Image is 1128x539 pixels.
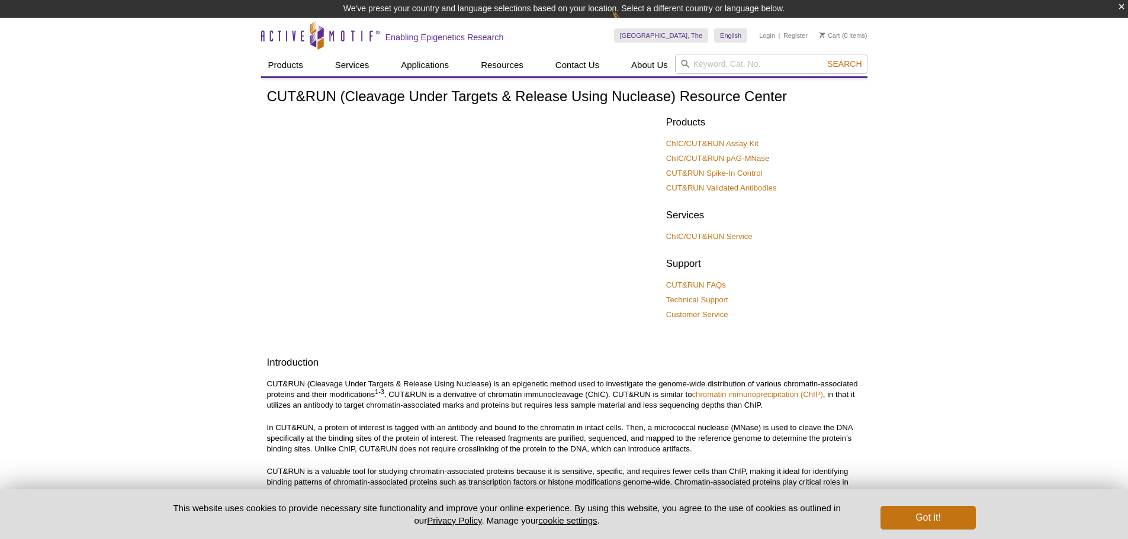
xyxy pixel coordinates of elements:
p: In CUT&RUN, a protein of interest is tagged with an antibody and bound to the chromatin in intact... [267,422,862,454]
h2: Products [666,115,862,130]
a: Resources [474,54,531,76]
a: ChIC/CUT&RUN pAG-MNase [666,153,769,164]
a: Technical Support [666,295,728,305]
a: CUT&RUN FAQs [666,280,726,291]
img: Change Here [612,9,643,37]
h2: Support [666,257,862,271]
iframe: [WEBINAR] Introduction to CUT&RUN [267,113,657,333]
a: CUT&RUN Spike-In Control [666,168,763,179]
button: cookie settings [538,515,597,525]
h1: CUT&RUN (Cleavage Under Targets & Release Using Nuclease) Resource Center [267,89,862,106]
a: Services [328,54,377,76]
h2: Introduction [267,356,862,370]
a: CUT&RUN Validated Antibodies [666,183,777,193]
span: Search [827,59,862,69]
a: chromatin immunoprecipitation (ChIP) [692,390,823,399]
a: Register [783,31,808,40]
p: CUT&RUN is a valuable tool for studying chromatin-associated proteins because it is sensitive, sp... [267,466,862,509]
a: Login [759,31,775,40]
a: Cart [820,31,840,40]
button: Search [824,59,865,69]
a: Customer Service [666,309,728,320]
a: About Us [624,54,675,76]
a: English [714,28,747,43]
p: This website uses cookies to provide necessary site functionality and improve your online experie... [153,502,862,527]
a: [GEOGRAPHIC_DATA], The [614,28,708,43]
a: Products [261,54,310,76]
input: Keyword, Cat. No. [675,54,867,74]
img: Your Cart [820,32,825,38]
a: ChIC/CUT&RUN Service [666,231,753,242]
a: Contact Us [548,54,606,76]
li: | [779,28,780,43]
h2: Enabling Epigenetics Research [385,32,504,43]
li: (0 items) [820,28,867,43]
a: Applications [394,54,456,76]
a: ChIC/CUT&RUN Assay Kit [666,138,759,149]
button: Got it! [880,506,975,530]
h2: Services [666,208,862,222]
p: CUT&RUN (Cleavage Under Targets & Release Using Nuclease) is an epigenetic method used to investi... [267,379,862,411]
a: Privacy Policy [427,515,481,525]
sup: 1-3 [375,388,384,395]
